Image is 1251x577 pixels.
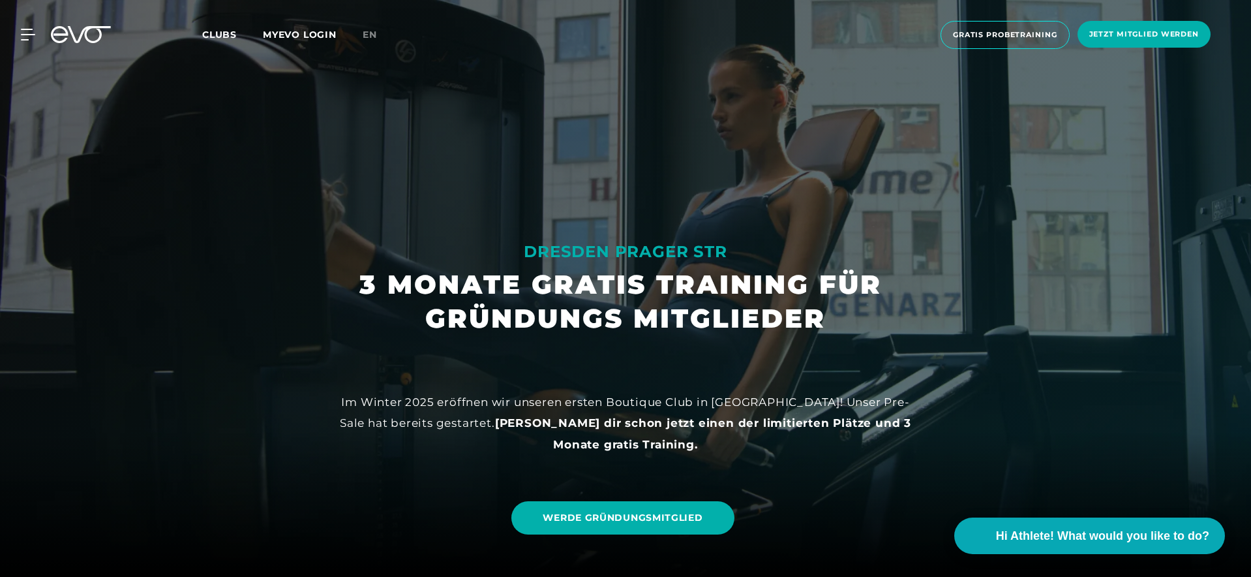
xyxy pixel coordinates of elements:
strong: [PERSON_NAME] dir schon jetzt einen der limitierten Plätze und 3 Monate gratis Training. [495,416,911,450]
span: Jetzt Mitglied werden [1089,29,1199,40]
span: WERDE GRÜNDUNGSMITGLIED [543,511,702,525]
a: Jetzt Mitglied werden [1074,21,1214,49]
a: WERDE GRÜNDUNGSMITGLIED [511,501,734,535]
h1: 3 MONATE GRATIS TRAINING FÜR GRÜNDUNGS MITGLIEDER [359,268,892,335]
a: Clubs [202,28,263,40]
span: Gratis Probetraining [953,29,1057,40]
span: Hi Athlete! What would you like to do? [996,527,1209,545]
a: en [363,27,393,42]
div: Im Winter 2025 eröffnen wir unseren ersten Boutique Club in [GEOGRAPHIC_DATA]! Unser Pre-Sale hat... [332,392,919,455]
div: DRESDEN PRAGER STR [359,242,892,262]
span: Clubs [202,29,237,40]
a: Gratis Probetraining [937,21,1074,49]
button: Hi Athlete! What would you like to do? [954,518,1225,554]
a: MYEVO LOGIN [263,29,337,40]
span: en [363,29,377,40]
